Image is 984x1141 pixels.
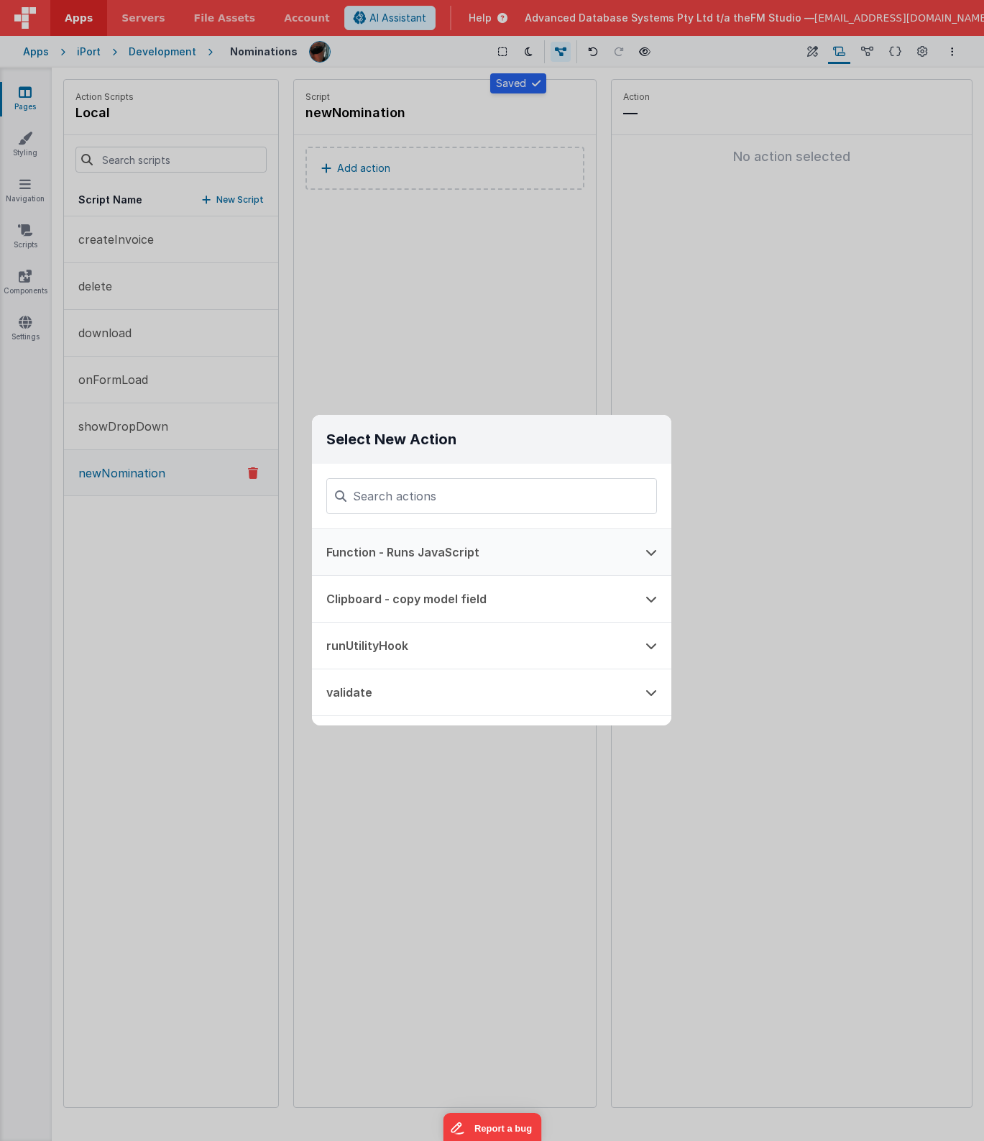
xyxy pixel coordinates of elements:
[312,576,631,622] button: Clipboard - copy model field
[312,669,631,715] button: validate
[312,623,631,669] button: runUtilityHook
[312,529,631,575] button: Function - Runs JavaScript
[312,716,631,762] button: cookie - set
[312,415,671,464] h3: Select New Action
[326,478,657,514] input: Search actions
